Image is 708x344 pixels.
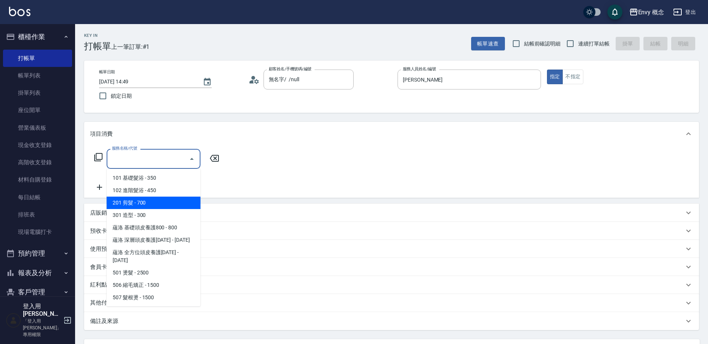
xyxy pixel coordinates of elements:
[186,153,198,165] button: Close
[3,154,72,171] a: 高階收支登錄
[547,70,563,84] button: 指定
[90,130,113,138] p: 項目消費
[6,313,21,328] img: Person
[107,221,200,234] span: 蘊洛 基礎頭皮養護800 - 800
[3,50,72,67] a: 打帳單
[112,145,137,151] label: 服務名稱/代號
[84,294,699,312] div: 其他付款方式入金可用餘額: 0
[3,136,72,154] a: 現金收支登錄
[3,84,72,102] a: 掛單列表
[107,209,200,221] span: 301 造型 - 300
[107,197,200,209] span: 201 剪髮 - 700
[90,281,135,289] p: 紅利點數
[3,119,72,136] a: 營業儀表板
[107,279,200,291] span: 506 縮毛矯正 - 1500
[3,282,72,302] button: 客戶管理
[3,223,72,241] a: 現場電腦打卡
[111,92,132,100] span: 鎖定日期
[524,40,561,48] span: 結帳前確認明細
[638,8,664,17] div: Envy 概念
[84,33,111,38] h2: Key In
[84,276,699,294] div: 紅利點數剩餘點數: 0
[107,267,200,279] span: 501 燙髮 - 2500
[3,244,72,263] button: 預約管理
[23,303,61,318] h5: 登入用[PERSON_NAME]
[107,172,200,184] span: 101 基礎髮浴 - 350
[3,67,72,84] a: 帳單列表
[84,122,699,146] div: 項目消費
[626,5,667,20] button: Envy 概念
[3,206,72,223] a: 排班表
[269,66,312,72] label: 顧客姓名/手機號碼/編號
[3,171,72,188] a: 材料自購登錄
[3,263,72,283] button: 報表及分析
[23,318,61,338] p: 「登入用[PERSON_NAME]」專用權限
[99,76,195,88] input: YYYY/MM/DD hh:mm
[562,70,583,84] button: 不指定
[3,102,72,119] a: 座位開單
[84,312,699,330] div: 備註及來源
[198,73,216,91] button: Choose date, selected date is 2025-10-04
[84,258,699,276] div: 會員卡銷售
[90,227,118,235] p: 預收卡販賣
[84,240,699,258] div: 使用預收卡
[578,40,610,48] span: 連續打單結帳
[107,234,200,246] span: 蘊洛 深層頭皮養護[DATE] - [DATE]
[607,5,622,20] button: save
[9,7,30,16] img: Logo
[84,222,699,240] div: 預收卡販賣
[99,69,115,75] label: 帳單日期
[84,204,699,222] div: 店販銷售
[670,5,699,19] button: 登出
[90,209,113,217] p: 店販銷售
[3,27,72,47] button: 櫃檯作業
[107,184,200,197] span: 102 進階髮浴 - 450
[471,37,505,51] button: 帳單速查
[3,189,72,206] a: 每日結帳
[90,263,118,271] p: 會員卡銷售
[90,299,159,307] p: 其他付款方式
[403,66,436,72] label: 服務人員姓名/編號
[111,42,150,52] span: 上一筆訂單:#1
[107,246,200,267] span: 蘊洛 全方位頭皮養護[DATE] - [DATE]
[107,304,200,316] span: 600 一般護髮 - 500
[90,317,118,325] p: 備註及來源
[107,291,200,304] span: 507 髮根燙 - 1500
[90,245,118,253] p: 使用預收卡
[84,41,111,52] h3: 打帳單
